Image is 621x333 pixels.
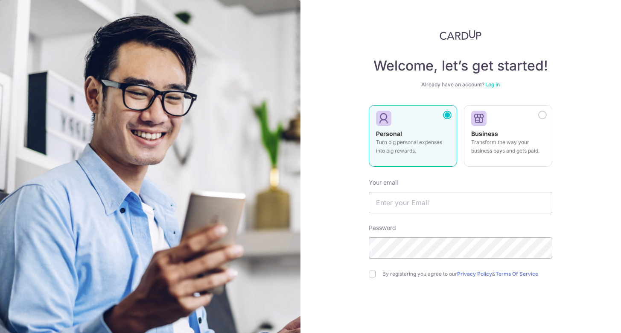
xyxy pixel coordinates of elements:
[440,30,481,40] img: CardUp Logo
[496,271,538,277] a: Terms Of Service
[396,295,525,328] iframe: reCAPTCHA
[369,192,552,213] input: Enter your Email
[376,130,402,137] strong: Personal
[369,224,396,232] label: Password
[376,138,450,155] p: Turn big personal expenses into big rewards.
[457,271,492,277] a: Privacy Policy
[382,271,552,277] label: By registering you agree to our &
[369,178,398,187] label: Your email
[369,81,552,88] div: Already have an account?
[369,105,457,172] a: Personal Turn big personal expenses into big rewards.
[471,138,545,155] p: Transform the way your business pays and gets paid.
[464,105,552,172] a: Business Transform the way your business pays and gets paid.
[485,81,500,88] a: Log in
[369,57,552,74] h4: Welcome, let’s get started!
[471,130,498,137] strong: Business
